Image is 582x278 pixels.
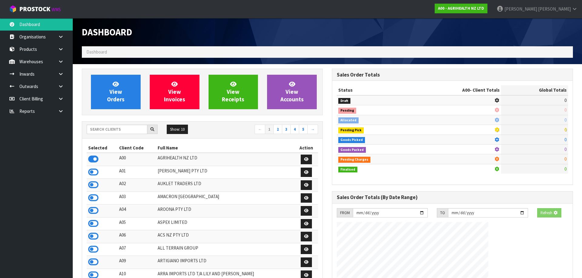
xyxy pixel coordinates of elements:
td: AUKLET TRADERS LTD [156,179,295,192]
a: 2 [273,125,282,134]
td: AMACRON [GEOGRAPHIC_DATA] [156,191,295,204]
th: Global Totals [501,85,568,95]
span: Pending Pick [338,127,364,133]
a: 3 [282,125,291,134]
td: A04 [118,204,156,217]
span: 0 [564,117,567,123]
small: WMS [52,7,61,12]
h3: Sales Order Totals (By Date Range) [337,195,568,200]
span: Draft [338,98,350,104]
th: Status [337,85,413,95]
span: [PERSON_NAME] [538,6,571,12]
span: 0 [564,137,567,142]
button: Show: 10 [167,125,188,134]
td: [PERSON_NAME] PTY LTD [156,166,295,179]
th: Full Name [156,143,295,153]
nav: Page navigation [207,125,318,135]
a: 5 [299,125,308,134]
a: ViewOrders [91,75,141,109]
button: Refresh [537,208,561,218]
strong: A00 - AGRIHEALTH NZ LTD [438,6,484,11]
span: Dashboard [86,49,107,55]
td: AGRIHEALTH NZ LTD [156,153,295,166]
a: → [307,125,318,134]
span: Pending [338,108,356,114]
span: Dashboard [82,26,132,38]
a: 1 [265,125,274,134]
td: ASPEX LIMITED [156,217,295,230]
img: cube-alt.png [9,5,17,13]
span: 0 [564,156,567,162]
span: 0 [564,146,567,152]
span: 0 [564,166,567,172]
span: Pending Charges [338,157,370,163]
td: A02 [118,179,156,192]
div: FROM [337,208,353,218]
a: A00 - AGRIHEALTH NZ LTD [435,4,487,13]
span: Goods Packed [338,147,366,153]
span: 0 [564,107,567,113]
span: 0 [564,97,567,103]
span: 0 [564,127,567,132]
td: ACS NZ PTY LTD [156,230,295,243]
td: AROONA PTY LTD [156,204,295,217]
a: ← [255,125,265,134]
span: View Invoices [164,80,185,103]
td: A05 [118,217,156,230]
th: - Client Totals [413,85,501,95]
td: A06 [118,230,156,243]
div: TO [437,208,448,218]
a: ViewAccounts [267,75,317,109]
a: 4 [290,125,299,134]
th: Client Code [118,143,156,153]
td: A07 [118,243,156,256]
span: [PERSON_NAME] [504,6,537,12]
td: A01 [118,166,156,179]
span: Allocated [338,117,359,123]
a: ViewInvoices [150,75,199,109]
a: ViewReceipts [209,75,258,109]
span: Finalised [338,167,357,173]
span: Goods Picked [338,137,365,143]
span: A00 [462,87,470,93]
td: A03 [118,191,156,204]
span: View Orders [107,80,125,103]
th: Action [295,143,318,153]
input: Search clients [87,125,147,134]
span: ProStock [19,5,50,13]
td: A09 [118,256,156,269]
h3: Sales Order Totals [337,72,568,78]
td: ALL TERRAIN GROUP [156,243,295,256]
td: A00 [118,153,156,166]
span: View Receipts [222,80,244,103]
td: ARTIGIANO IMPORTS LTD [156,256,295,269]
span: View Accounts [280,80,304,103]
th: Selected [87,143,118,153]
